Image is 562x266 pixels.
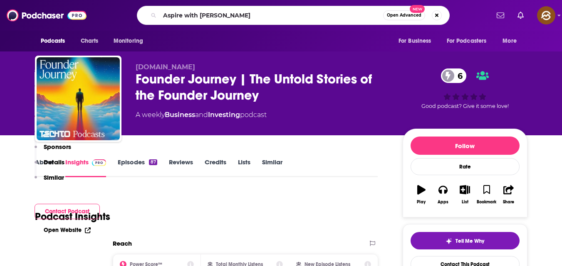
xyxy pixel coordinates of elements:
[432,180,454,210] button: Apps
[537,6,555,24] img: User Profile
[503,35,517,47] span: More
[81,35,99,47] span: Charts
[462,200,468,205] div: List
[136,63,195,71] span: [DOMAIN_NAME]
[113,239,132,247] h2: Reach
[417,200,426,205] div: Play
[446,238,452,244] img: tell me why sparkle
[411,180,432,210] button: Play
[393,33,442,49] button: open menu
[456,238,484,244] span: Tell Me Why
[35,158,64,173] button: Details
[137,6,450,25] div: Search podcasts, credits, & more...
[399,35,431,47] span: For Business
[411,137,520,155] button: Follow
[7,7,87,23] img: Podchaser - Follow, Share and Rate Podcasts
[383,10,425,20] button: Open AdvancedNew
[75,33,104,49] a: Charts
[41,35,65,47] span: Podcasts
[441,33,499,49] button: open menu
[537,6,555,24] button: Show profile menu
[438,200,448,205] div: Apps
[149,159,157,165] div: 87
[403,63,527,115] div: 6Good podcast? Give it some love!
[497,33,527,49] button: open menu
[44,158,64,166] p: Details
[118,158,157,177] a: Episodes87
[477,200,496,205] div: Bookmark
[165,111,195,119] a: Business
[441,68,467,83] a: 6
[262,158,282,177] a: Similar
[35,204,100,219] button: Contact Podcast
[476,180,498,210] button: Bookmark
[454,180,475,210] button: List
[537,6,555,24] span: Logged in as hey85204
[108,33,154,49] button: open menu
[44,173,64,181] p: Similar
[449,68,467,83] span: 6
[35,33,76,49] button: open menu
[136,110,267,120] div: A weekly podcast
[421,103,509,109] span: Good podcast? Give it some love!
[447,35,487,47] span: For Podcasters
[195,111,208,119] span: and
[35,173,64,189] button: Similar
[387,13,421,17] span: Open Advanced
[37,57,120,140] img: Founder Journey | The Untold Stories of the Founder Journey
[410,5,425,13] span: New
[411,158,520,175] div: Rate
[208,111,240,119] a: Investing
[169,158,193,177] a: Reviews
[411,232,520,249] button: tell me why sparkleTell Me Why
[514,8,527,22] a: Show notifications dropdown
[44,227,91,234] a: Open Website
[498,180,519,210] button: Share
[114,35,143,47] span: Monitoring
[493,8,508,22] a: Show notifications dropdown
[205,158,226,177] a: Credits
[160,9,383,22] input: Search podcasts, credits, & more...
[503,200,514,205] div: Share
[238,158,250,177] a: Lists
